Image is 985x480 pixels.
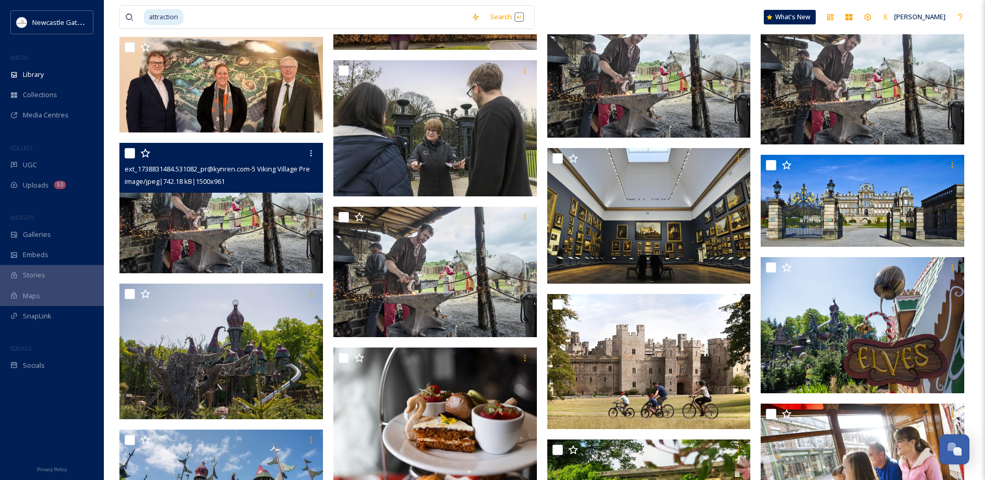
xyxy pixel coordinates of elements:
[894,12,946,21] span: [PERSON_NAME]
[23,90,57,100] span: Collections
[23,160,37,170] span: UGC
[761,257,964,393] img: ext_1733932920.225607_emily.craig@alnwickgarden.com-PW_Lilidorei_The Alnwick Garden_Opening day_3...
[23,361,45,370] span: Socials
[939,434,969,464] button: Open Chat
[23,270,45,280] span: Stories
[547,7,751,138] img: ext_1738831590.481474_pr@kynren.com-5 Viking Village Pre Show Experience, Kynren, Bishop Auckland...
[10,214,34,221] span: WIDGETS
[54,181,66,189] div: 53
[119,143,323,273] img: ext_1738831484.531082_pr@kynren.com-5 Viking Village Pre Show Experience, Kynren, Bishop Auckland...
[17,17,27,28] img: DqD9wEUd_400x400.jpg
[23,110,69,120] span: Media Centres
[23,230,51,239] span: Galleries
[333,207,537,337] img: ext_1738831732.602284_pr@kynren.com-5 Viking Village Pre Show Experience, Kynren, Bishop Auckland...
[23,291,40,301] span: Maps
[23,250,48,260] span: Embeds
[10,54,29,61] span: MEDIA
[547,148,751,284] img: ext_1734688700.186669_marketing@thebowesmuseum.org.uk-Blue Gallery.jpg
[125,164,634,174] span: ext_1738831484.531082_pr@kynren.com-5 Viking Village Pre Show Experience, [GEOGRAPHIC_DATA], [PER...
[877,7,951,27] a: [PERSON_NAME]
[10,144,33,152] span: COLLECT
[485,7,529,27] div: Search
[761,155,964,247] img: ext_1734688700.186773_marketing@thebowesmuseum.org.uk-Bowes-museum-GROUNDS-160.jpg
[23,311,51,321] span: SnapLink
[37,466,67,473] span: Privacy Policy
[333,60,537,196] img: DNEE_Skills and Careers Alnwick Garden 009.JPG
[23,70,44,79] span: Library
[32,17,128,27] span: Newcastle Gateshead Initiative
[119,284,323,420] img: Phil Wilkinson_The Alnwick Garden_Opening day_28.JPG
[125,177,225,186] span: image/jpeg | 742.18 kB | 1500 x 961
[119,37,323,132] img: Kynren Stories Lands.jpg
[10,344,31,352] span: SOCIALS
[547,294,751,429] img: Raby Castle 2018 (65).jpg
[761,14,964,144] img: ext_1738831518.95122_pr@kynren.com-5 Viking Village Pre Show Experience, Kynren, Bishop Auckland,...
[764,10,816,24] a: What's New
[23,180,49,190] span: Uploads
[144,9,183,24] span: attraction
[37,462,67,475] a: Privacy Policy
